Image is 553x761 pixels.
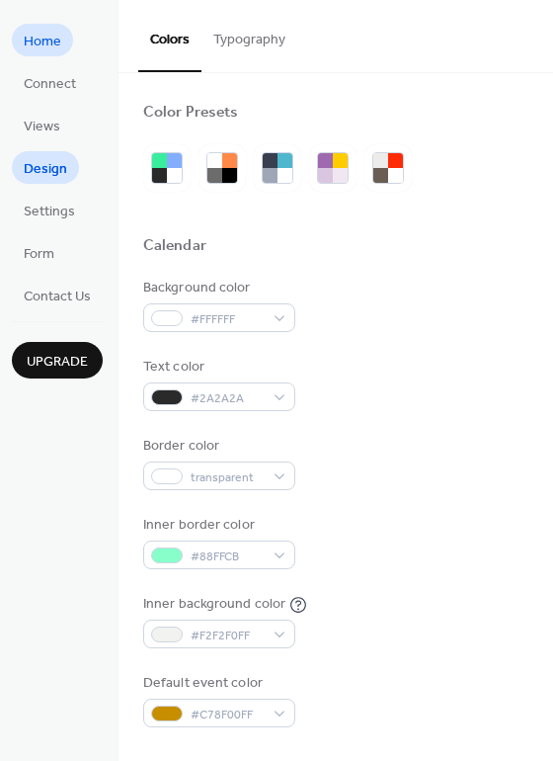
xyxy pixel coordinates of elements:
[12,236,66,269] a: Form
[12,342,103,379] button: Upgrade
[12,109,72,141] a: Views
[143,673,291,694] div: Default event color
[143,436,291,457] div: Border color
[24,159,67,180] span: Design
[27,352,88,373] span: Upgrade
[143,594,285,615] div: Inner background color
[12,194,87,226] a: Settings
[143,236,206,257] div: Calendar
[143,515,291,536] div: Inner border color
[143,278,291,298] div: Background color
[191,309,264,330] span: #FFFFFF
[143,357,291,378] div: Text color
[191,626,264,646] span: #F2F2F0FF
[24,202,75,222] span: Settings
[143,103,238,124] div: Color Presets
[24,287,91,307] span: Contact Us
[12,24,73,56] a: Home
[24,244,54,265] span: Form
[191,705,264,725] span: #C78F00FF
[24,74,76,95] span: Connect
[12,151,79,184] a: Design
[24,117,60,137] span: Views
[191,467,264,488] span: transparent
[12,279,103,311] a: Contact Us
[191,388,264,409] span: #2A2A2A
[24,32,61,52] span: Home
[12,66,88,99] a: Connect
[191,547,264,567] span: #88FFCB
